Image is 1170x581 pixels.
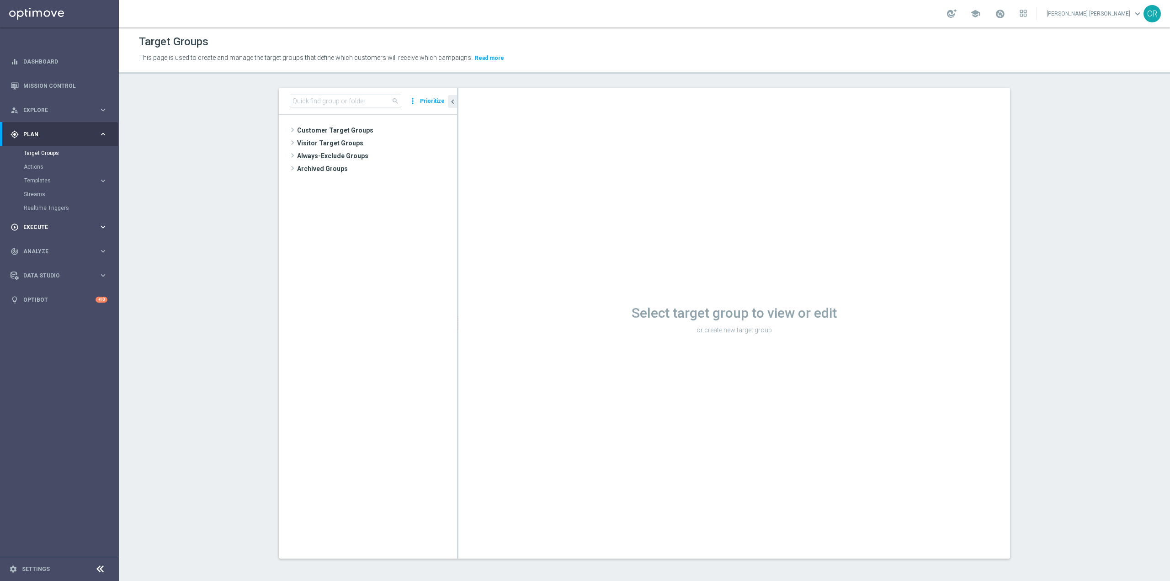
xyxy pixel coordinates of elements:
[23,132,99,137] span: Plan
[23,224,99,230] span: Execute
[1133,9,1143,19] span: keyboard_arrow_down
[11,49,107,74] div: Dashboard
[290,95,401,107] input: Quick find group or folder
[24,187,118,201] div: Streams
[297,162,457,175] span: Archived Groups
[23,74,107,98] a: Mission Control
[9,565,17,573] i: settings
[99,247,107,256] i: keyboard_arrow_right
[10,248,108,255] button: track_changes Analyze keyboard_arrow_right
[297,149,457,162] span: Always-Exclude Groups
[99,130,107,139] i: keyboard_arrow_right
[10,58,108,65] button: equalizer Dashboard
[24,174,118,187] div: Templates
[24,191,95,198] a: Streams
[458,305,1010,321] h1: Select target group to view or edit
[11,223,99,231] div: Execute
[99,271,107,280] i: keyboard_arrow_right
[99,223,107,231] i: keyboard_arrow_right
[11,106,19,114] i: person_search
[11,74,107,98] div: Mission Control
[24,149,95,157] a: Target Groups
[23,249,99,254] span: Analyze
[23,107,99,113] span: Explore
[23,273,99,278] span: Data Studio
[10,107,108,114] button: person_search Explore keyboard_arrow_right
[24,201,118,215] div: Realtime Triggers
[970,9,980,19] span: school
[24,163,95,171] a: Actions
[11,247,19,256] i: track_changes
[408,95,417,107] i: more_vert
[24,204,95,212] a: Realtime Triggers
[458,326,1010,334] p: or create new target group
[11,288,107,312] div: Optibot
[1046,7,1143,21] a: [PERSON_NAME] [PERSON_NAME]keyboard_arrow_down
[11,247,99,256] div: Analyze
[96,297,107,303] div: +10
[11,106,99,114] div: Explore
[474,53,505,63] button: Read more
[11,296,19,304] i: lightbulb
[392,97,399,105] span: search
[297,137,457,149] span: Visitor Target Groups
[11,130,99,139] div: Plan
[10,296,108,304] button: lightbulb Optibot +10
[24,160,118,174] div: Actions
[24,178,90,183] span: Templates
[24,146,118,160] div: Target Groups
[24,177,108,184] button: Templates keyboard_arrow_right
[99,106,107,114] i: keyboard_arrow_right
[139,35,208,48] h1: Target Groups
[23,288,96,312] a: Optibot
[11,58,19,66] i: equalizer
[10,82,108,90] button: Mission Control
[24,178,99,183] div: Templates
[448,95,457,108] button: chevron_left
[11,223,19,231] i: play_circle_outline
[1143,5,1161,22] div: CR
[11,272,99,280] div: Data Studio
[11,130,19,139] i: gps_fixed
[10,131,108,138] button: gps_fixed Plan keyboard_arrow_right
[10,224,108,231] button: play_circle_outline Execute keyboard_arrow_right
[297,124,457,137] span: Customer Target Groups
[139,54,473,61] span: This page is used to create and manage the target groups that define which customers will receive...
[419,95,446,107] button: Prioritize
[448,97,457,106] i: chevron_left
[23,49,107,74] a: Dashboard
[10,272,108,279] button: Data Studio keyboard_arrow_right
[22,566,50,572] a: Settings
[99,176,107,185] i: keyboard_arrow_right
